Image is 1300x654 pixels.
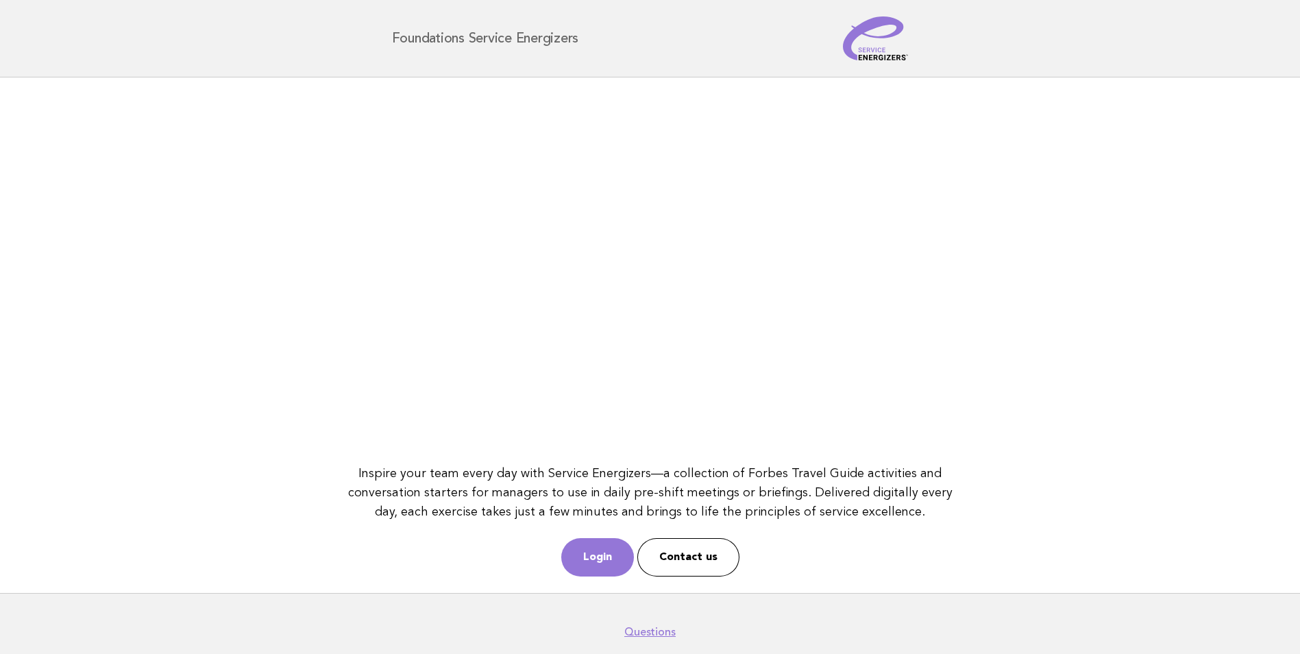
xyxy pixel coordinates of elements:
p: Inspire your team every day with Service Energizers—a collection of Forbes Travel Guide activitie... [341,464,959,522]
h1: Foundations Service Energizers [392,32,579,45]
a: Contact us [637,538,739,577]
img: Service Energizers [843,16,909,60]
a: Questions [624,625,676,639]
iframe: YouTube video player [341,94,959,441]
a: Login [561,538,634,577]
